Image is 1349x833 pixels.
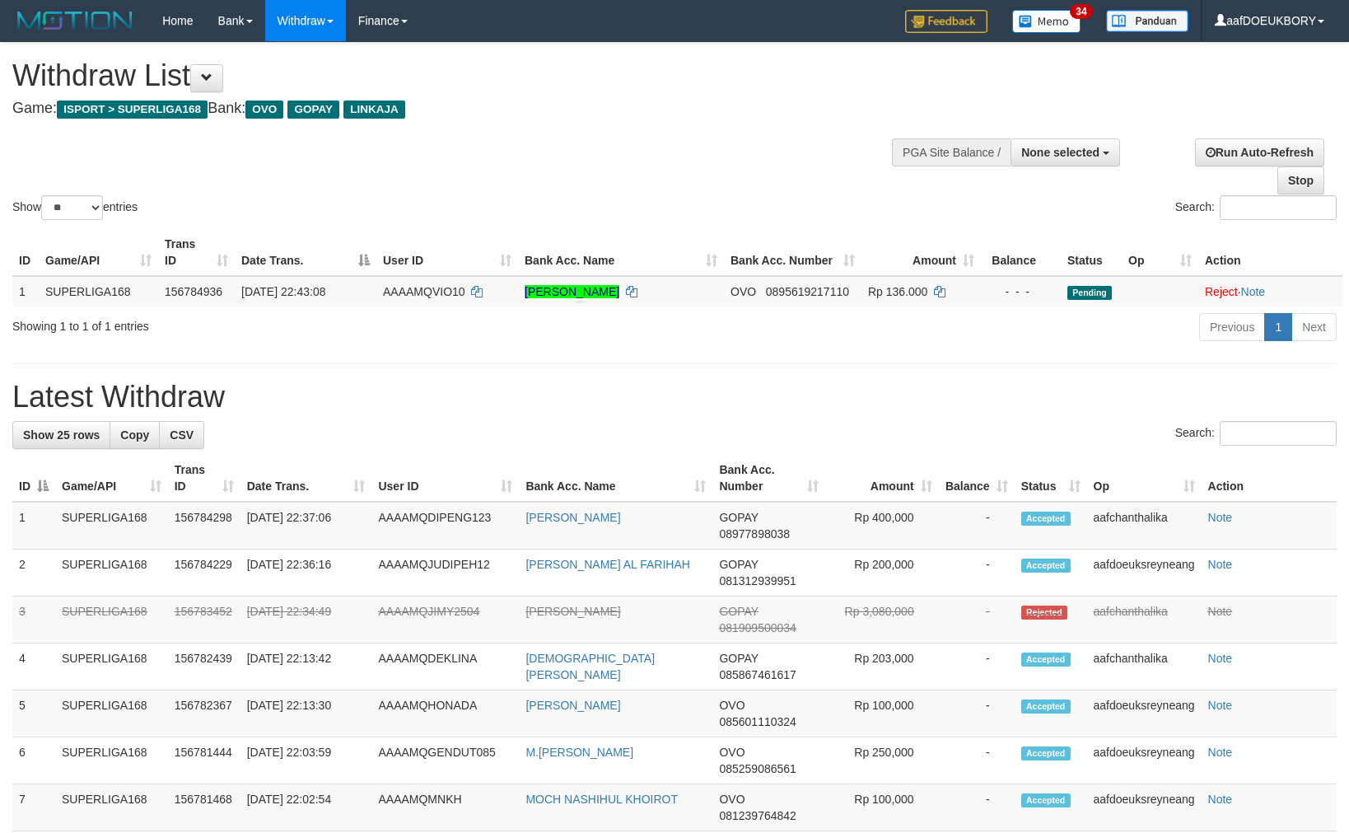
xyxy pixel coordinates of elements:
a: [PERSON_NAME] [525,699,620,712]
td: SUPERLIGA168 [55,643,168,690]
td: SUPERLIGA168 [55,550,168,597]
span: OVO [719,793,745,806]
img: panduan.png [1106,10,1188,32]
td: aafchanthalika [1087,643,1202,690]
th: ID: activate to sort column descending [12,455,55,502]
td: Rp 400,000 [825,502,939,550]
td: [DATE] 22:13:42 [240,643,372,690]
td: 1 [12,502,55,550]
td: 1 [12,276,39,307]
td: [DATE] 22:37:06 [240,502,372,550]
a: [PERSON_NAME] [525,605,620,618]
a: CSV [159,421,204,449]
td: 156784229 [168,550,240,597]
td: Rp 3,080,000 [825,597,939,643]
td: [DATE] 22:03:59 [240,737,372,784]
a: Copy [110,421,160,449]
a: Note [1208,793,1233,806]
a: [DEMOGRAPHIC_DATA][PERSON_NAME] [525,652,655,681]
td: Rp 203,000 [825,643,939,690]
a: Stop [1277,166,1324,194]
td: SUPERLIGA168 [55,690,168,737]
td: - [939,643,1015,690]
a: [PERSON_NAME] [525,511,620,524]
span: GOPAY [719,605,758,618]
span: GOPAY [719,511,758,524]
td: AAAAMQJUDIPEH12 [371,550,519,597]
span: AAAAMQVIO10 [383,285,465,298]
span: Copy 081909500034 to clipboard [719,621,796,634]
th: Status: activate to sort column ascending [1015,455,1087,502]
th: Balance: activate to sort column ascending [939,455,1015,502]
th: Action [1198,229,1342,276]
img: MOTION_logo.png [12,8,138,33]
td: AAAAMQGENDUT085 [371,737,519,784]
a: Note [1208,605,1233,618]
th: Op: activate to sort column ascending [1087,455,1202,502]
span: Accepted [1021,512,1071,526]
span: Show 25 rows [23,428,100,442]
span: Copy 085259086561 to clipboard [719,762,796,775]
span: Accepted [1021,559,1071,573]
td: 5 [12,690,55,737]
td: - [939,597,1015,643]
span: ISPORT > SUPERLIGA168 [57,101,208,119]
a: Show 25 rows [12,421,110,449]
td: 156781468 [168,784,240,831]
th: Game/API: activate to sort column ascending [55,455,168,502]
h1: Withdraw List [12,59,883,92]
a: Note [1208,511,1233,524]
div: PGA Site Balance / [892,138,1011,166]
td: aafchanthalika [1087,502,1202,550]
td: 2 [12,550,55,597]
th: Balance [981,229,1061,276]
th: Date Trans.: activate to sort column ascending [240,455,372,502]
a: M.[PERSON_NAME] [525,746,633,759]
div: - - - [987,283,1054,300]
span: Copy 085867461617 to clipboard [719,668,796,681]
a: Note [1208,746,1233,759]
td: [DATE] 22:34:49 [240,597,372,643]
span: GOPAY [719,652,758,665]
td: - [939,784,1015,831]
span: Copy 081312939951 to clipboard [719,574,796,587]
a: Note [1208,652,1233,665]
td: - [939,502,1015,550]
th: Action [1202,455,1337,502]
th: Status [1061,229,1122,276]
td: AAAAMQHONADA [371,690,519,737]
th: Date Trans.: activate to sort column descending [235,229,376,276]
a: [PERSON_NAME] [525,285,619,298]
a: [PERSON_NAME] AL FARIHAH [525,558,689,571]
span: Copy 08977898038 to clipboard [719,527,790,541]
span: 34 [1070,4,1092,19]
td: 156782439 [168,643,240,690]
span: Accepted [1021,653,1071,667]
td: AAAAMQDEKLINA [371,643,519,690]
td: AAAAMQDIPENG123 [371,502,519,550]
span: OVO [719,699,745,712]
td: - [939,737,1015,784]
input: Search: [1220,421,1337,446]
td: aafchanthalika [1087,597,1202,643]
span: Copy 081239764842 to clipboard [719,809,796,822]
td: aafdoeuksreyneang [1087,784,1202,831]
td: 156781444 [168,737,240,784]
td: 156782367 [168,690,240,737]
th: Amount: activate to sort column ascending [861,229,981,276]
td: SUPERLIGA168 [55,737,168,784]
td: [DATE] 22:36:16 [240,550,372,597]
td: AAAAMQMNKH [371,784,519,831]
a: Reject [1205,285,1238,298]
th: Trans ID: activate to sort column ascending [168,455,240,502]
a: Previous [1199,313,1265,341]
h1: Latest Withdraw [12,381,1337,414]
td: 3 [12,597,55,643]
span: Copy 0895619217110 to clipboard [766,285,849,298]
span: None selected [1021,146,1099,159]
td: - [939,550,1015,597]
td: SUPERLIGA168 [55,597,168,643]
td: [DATE] 22:13:30 [240,690,372,737]
span: OVO [731,285,756,298]
label: Show entries [12,195,138,220]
